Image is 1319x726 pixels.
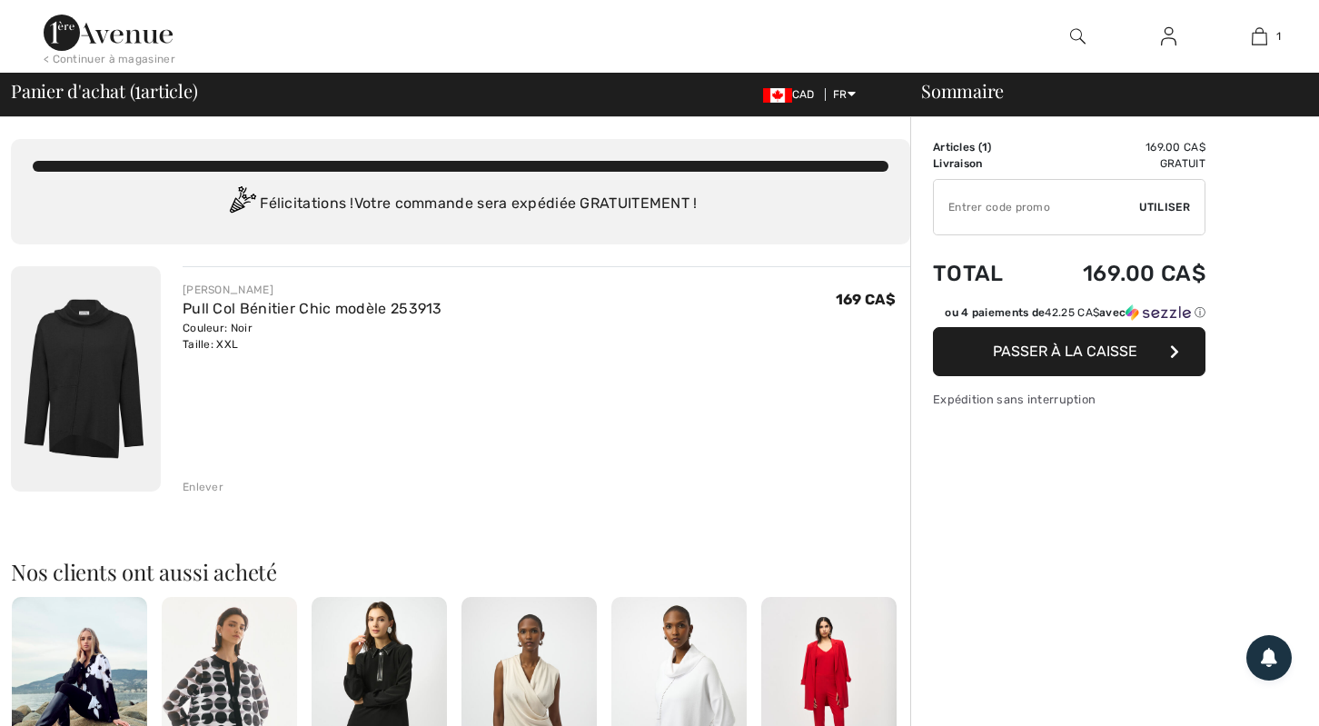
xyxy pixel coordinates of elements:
div: ou 4 paiements de42.25 CA$avecSezzle Cliquez pour en savoir plus sur Sezzle [933,304,1205,327]
span: Utiliser [1139,199,1190,215]
input: Code promo [934,180,1139,234]
a: Se connecter [1146,25,1191,48]
td: Gratuit [1032,155,1205,172]
h2: Nos clients ont aussi acheté [11,561,910,582]
a: 1 [1215,25,1304,47]
img: Pull Col Bénitier Chic modèle 253913 [11,266,161,492]
span: FR [833,88,856,101]
div: Sommaire [899,82,1308,100]
div: < Continuer à magasiner [44,51,175,67]
img: Mon panier [1252,25,1267,47]
div: Félicitations ! Votre commande sera expédiée GRATUITEMENT ! [33,186,888,223]
div: Couleur: Noir Taille: XXL [183,320,442,353]
img: recherche [1070,25,1086,47]
span: 1 [982,141,987,154]
span: Panier d'achat ( article) [11,82,198,100]
td: 169.00 CA$ [1032,139,1205,155]
td: 169.00 CA$ [1032,243,1205,304]
td: Articles ( ) [933,139,1032,155]
div: Enlever [183,479,223,495]
span: Passer à la caisse [993,343,1137,360]
img: Mes infos [1161,25,1176,47]
img: Congratulation2.svg [223,186,260,223]
img: Sezzle [1126,304,1191,321]
iframe: Ouvre un widget dans lequel vous pouvez trouver plus d’informations [1204,671,1301,717]
div: Expédition sans interruption [933,391,1205,408]
img: Canadian Dollar [763,88,792,103]
div: [PERSON_NAME] [183,282,442,298]
td: Total [933,243,1032,304]
a: Pull Col Bénitier Chic modèle 253913 [183,300,442,317]
button: Passer à la caisse [933,327,1205,376]
img: 1ère Avenue [44,15,173,51]
span: 1 [134,77,141,101]
span: CAD [763,88,822,101]
span: 42.25 CA$ [1045,306,1099,319]
span: 169 CA$ [836,291,896,308]
td: Livraison [933,155,1032,172]
span: 1 [1276,28,1281,45]
div: ou 4 paiements de avec [945,304,1205,321]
